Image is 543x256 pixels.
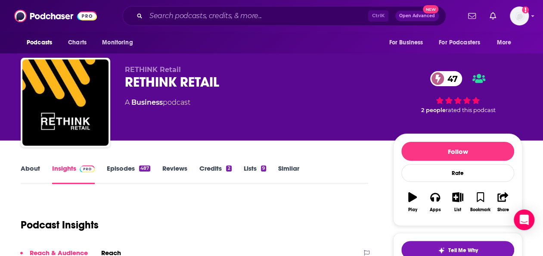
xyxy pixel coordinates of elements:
span: More [497,37,512,49]
a: Show notifications dropdown [486,9,500,23]
a: Similar [278,164,299,184]
button: Play [401,187,424,218]
a: Lists9 [244,164,266,184]
img: Podchaser Pro [80,165,95,172]
a: Reviews [162,164,187,184]
div: Rate [401,164,514,182]
div: Bookmark [470,207,490,212]
div: 487 [139,165,150,172]
button: List [447,187,469,218]
button: Open AdvancedNew [395,11,439,21]
button: open menu [21,34,63,51]
h1: Podcast Insights [21,219,99,231]
div: Apps [430,207,441,212]
span: 2 people [421,107,446,113]
button: Follow [401,142,514,161]
div: 9 [261,165,266,172]
span: Tell Me Why [448,247,478,254]
a: About [21,164,40,184]
input: Search podcasts, credits, & more... [146,9,368,23]
a: Show notifications dropdown [465,9,479,23]
a: Charts [62,34,92,51]
a: Credits2 [199,164,231,184]
span: For Podcasters [439,37,480,49]
button: Apps [424,187,446,218]
button: open menu [96,34,144,51]
a: Episodes487 [107,164,150,184]
span: Ctrl K [368,10,388,22]
span: For Business [389,37,423,49]
a: Business [131,98,163,106]
div: A podcast [125,97,190,108]
button: open menu [433,34,493,51]
button: Bookmark [469,187,491,218]
a: 47 [430,71,462,86]
span: Podcasts [27,37,52,49]
span: Logged in as amooers [510,6,529,25]
div: 2 [226,165,231,172]
div: Play [408,207,417,212]
div: Share [497,207,509,212]
div: Open Intercom Messenger [514,209,534,230]
svg: Add a profile image [522,6,529,13]
img: RETHINK RETAIL [22,59,109,146]
button: Show profile menu [510,6,529,25]
span: rated this podcast [446,107,496,113]
div: 47 2 peoplerated this podcast [393,66,522,119]
div: List [454,207,461,212]
img: User Profile [510,6,529,25]
span: Open Advanced [399,14,435,18]
button: Share [492,187,514,218]
span: RETHINK Retail [125,66,181,74]
span: 47 [439,71,462,86]
span: Monitoring [102,37,133,49]
a: InsightsPodchaser Pro [52,164,95,184]
button: open menu [383,34,434,51]
img: Podchaser - Follow, Share and Rate Podcasts [14,8,97,24]
span: New [423,5,438,13]
span: Charts [68,37,87,49]
img: tell me why sparkle [438,247,445,254]
button: open menu [491,34,522,51]
div: Search podcasts, credits, & more... [122,6,446,26]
